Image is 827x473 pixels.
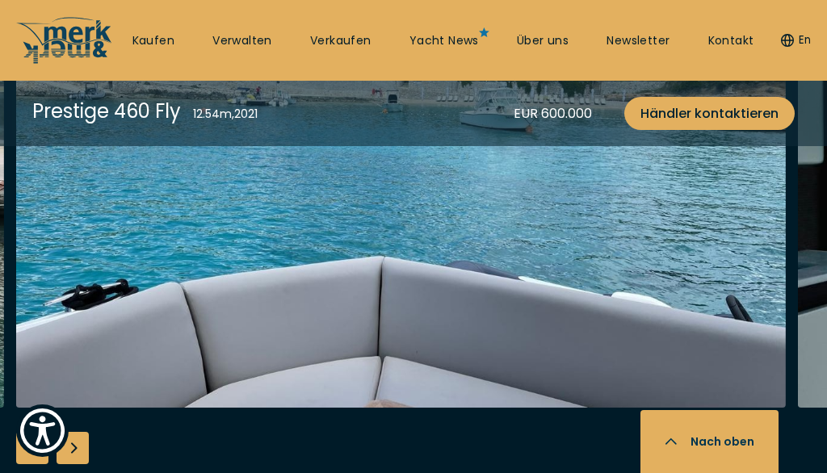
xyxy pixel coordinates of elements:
[708,33,754,49] a: Kontakt
[16,432,48,464] div: Previous slide
[57,432,89,464] div: Next slide
[32,97,181,125] div: Prestige 460 Fly
[781,32,811,48] button: En
[607,33,670,49] a: Newsletter
[16,404,69,457] button: Show Accessibility Preferences
[193,106,258,123] div: 12.54 m , 2021
[517,33,569,49] a: Über uns
[310,33,372,49] a: Verkaufen
[640,103,779,123] span: Händler kontaktieren
[212,33,272,49] a: Verwalten
[514,103,592,123] div: EUR 600.000
[409,33,479,49] a: Yacht News
[132,33,174,49] a: Kaufen
[640,410,779,473] button: Nach oben
[624,97,795,130] a: Händler kontaktieren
